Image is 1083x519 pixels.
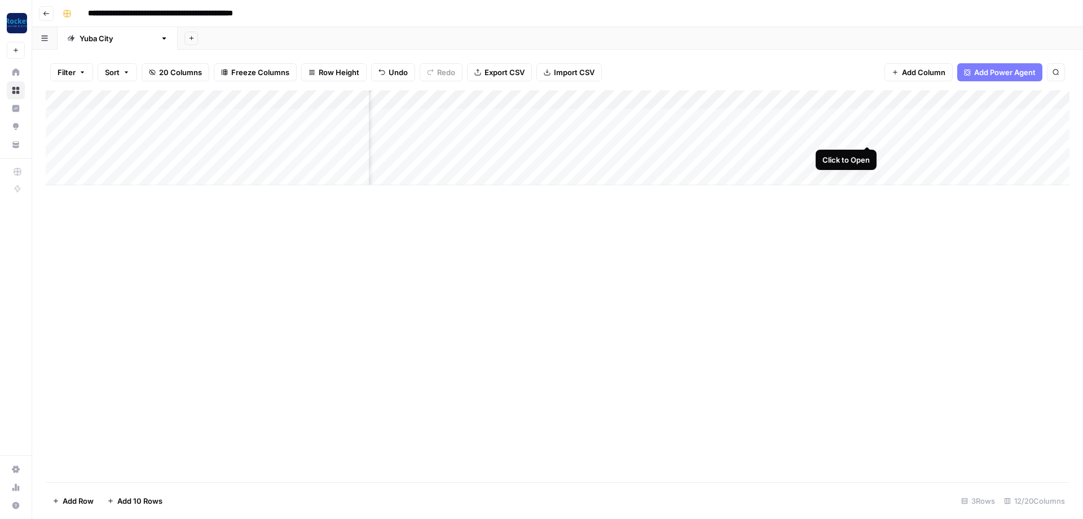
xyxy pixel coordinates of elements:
[420,63,463,81] button: Redo
[80,33,156,44] div: [GEOGRAPHIC_DATA]
[301,63,367,81] button: Row Height
[98,63,137,81] button: Sort
[7,9,25,37] button: Workspace: Rocket Pilots
[7,63,25,81] a: Home
[46,492,100,510] button: Add Row
[7,81,25,99] a: Browse
[7,117,25,136] a: Opportunities
[437,67,455,78] span: Redo
[105,67,120,78] span: Sort
[485,67,525,78] span: Export CSV
[974,67,1036,78] span: Add Power Agent
[58,67,76,78] span: Filter
[1000,492,1069,510] div: 12/20 Columns
[884,63,953,81] button: Add Column
[957,492,1000,510] div: 3 Rows
[159,67,202,78] span: 20 Columns
[58,27,178,50] a: [GEOGRAPHIC_DATA]
[902,67,945,78] span: Add Column
[319,67,359,78] span: Row Height
[389,67,408,78] span: Undo
[822,154,870,165] div: Click to Open
[371,63,415,81] button: Undo
[7,13,27,33] img: Rocket Pilots Logo
[554,67,595,78] span: Import CSV
[536,63,602,81] button: Import CSV
[63,495,94,507] span: Add Row
[117,495,162,507] span: Add 10 Rows
[957,63,1042,81] button: Add Power Agent
[142,63,209,81] button: 20 Columns
[7,478,25,496] a: Usage
[7,460,25,478] a: Settings
[231,67,289,78] span: Freeze Columns
[7,99,25,117] a: Insights
[100,492,169,510] button: Add 10 Rows
[467,63,532,81] button: Export CSV
[214,63,297,81] button: Freeze Columns
[50,63,93,81] button: Filter
[7,136,25,154] a: Your Data
[7,496,25,514] button: Help + Support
